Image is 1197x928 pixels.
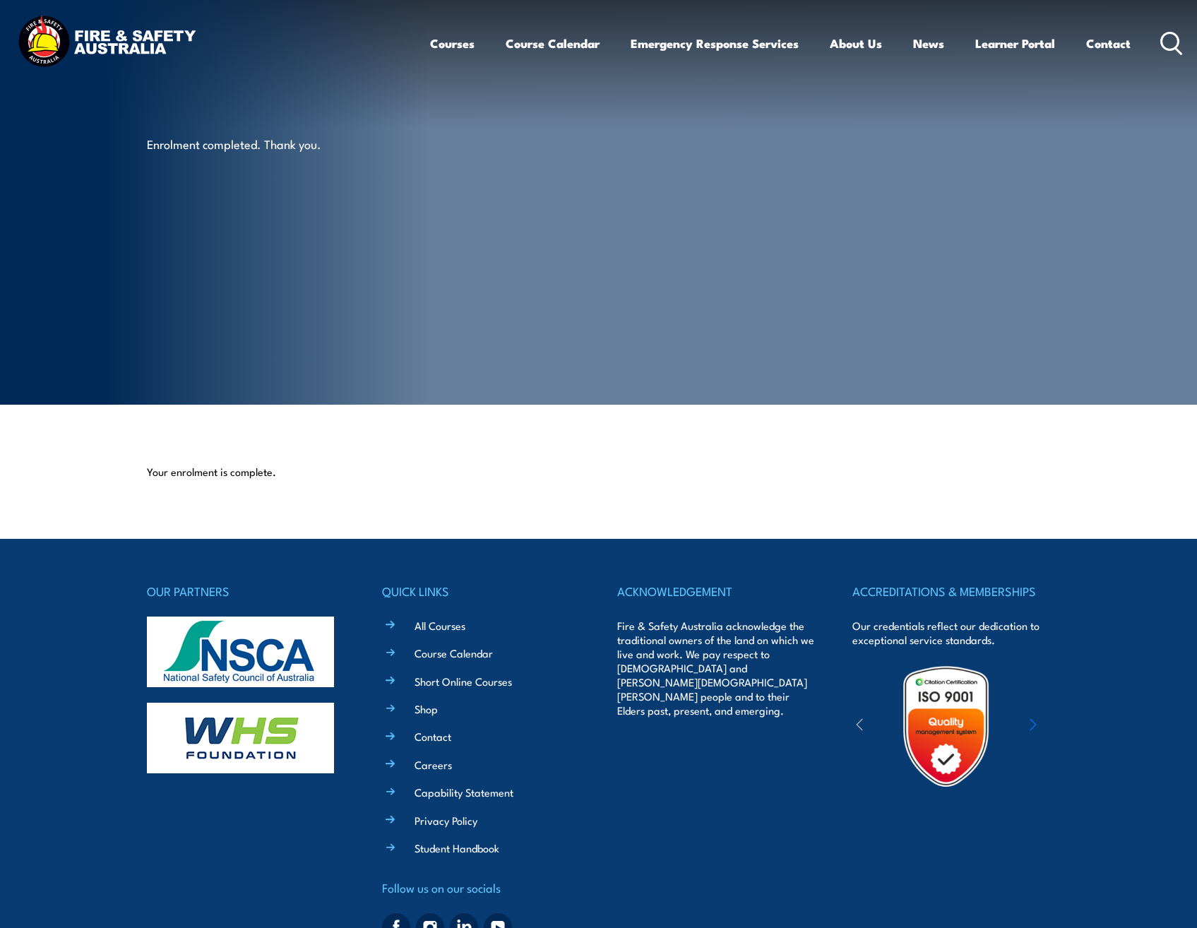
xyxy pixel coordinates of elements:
[415,757,452,772] a: Careers
[617,619,815,718] p: Fire & Safety Australia acknowledge the traditional owners of the land on which we live and work....
[415,646,493,660] a: Course Calendar
[147,581,345,601] h4: OUR PARTNERS
[913,25,944,62] a: News
[415,729,451,744] a: Contact
[415,674,512,689] a: Short Online Courses
[430,25,475,62] a: Courses
[631,25,799,62] a: Emergency Response Services
[975,25,1055,62] a: Learner Portal
[415,813,477,828] a: Privacy Policy
[147,465,1051,479] p: Your enrolment is complete.
[415,840,499,855] a: Student Handbook
[852,619,1050,647] p: Our credentials reflect our dedication to exceptional service standards.
[147,703,334,773] img: whs-logo-footer
[382,878,580,898] h4: Follow us on our socials
[617,581,815,601] h4: ACKNOWLEDGEMENT
[1008,702,1131,751] img: ewpa-logo
[506,25,600,62] a: Course Calendar
[830,25,882,62] a: About Us
[147,136,405,152] p: Enrolment completed. Thank you.
[852,581,1050,601] h4: ACCREDITATIONS & MEMBERSHIPS
[147,617,334,687] img: nsca-logo-footer
[884,665,1008,788] img: Untitled design (19)
[382,581,580,601] h4: QUICK LINKS
[415,785,513,799] a: Capability Statement
[415,701,438,716] a: Shop
[415,618,465,633] a: All Courses
[1086,25,1131,62] a: Contact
